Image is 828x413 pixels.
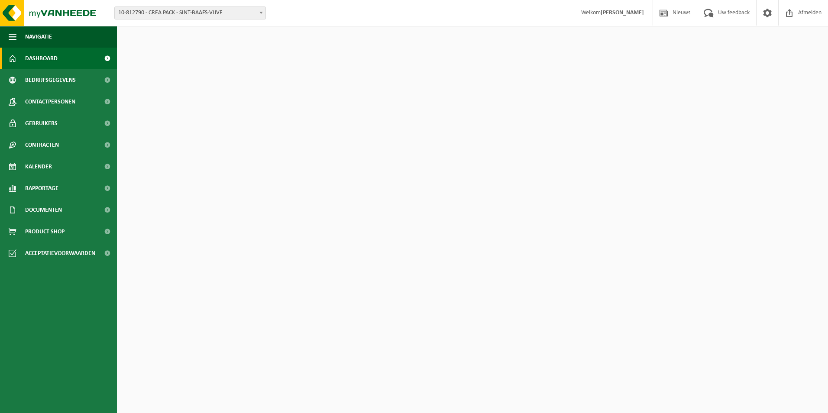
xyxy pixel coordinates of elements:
[25,26,52,48] span: Navigatie
[25,156,52,177] span: Kalender
[25,91,75,113] span: Contactpersonen
[25,134,59,156] span: Contracten
[25,199,62,221] span: Documenten
[25,242,95,264] span: Acceptatievoorwaarden
[25,113,58,134] span: Gebruikers
[601,10,644,16] strong: [PERSON_NAME]
[115,7,265,19] span: 10-812790 - CREA PACK - SINT-BAAFS-VIJVE
[114,6,266,19] span: 10-812790 - CREA PACK - SINT-BAAFS-VIJVE
[25,48,58,69] span: Dashboard
[25,221,65,242] span: Product Shop
[25,69,76,91] span: Bedrijfsgegevens
[25,177,58,199] span: Rapportage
